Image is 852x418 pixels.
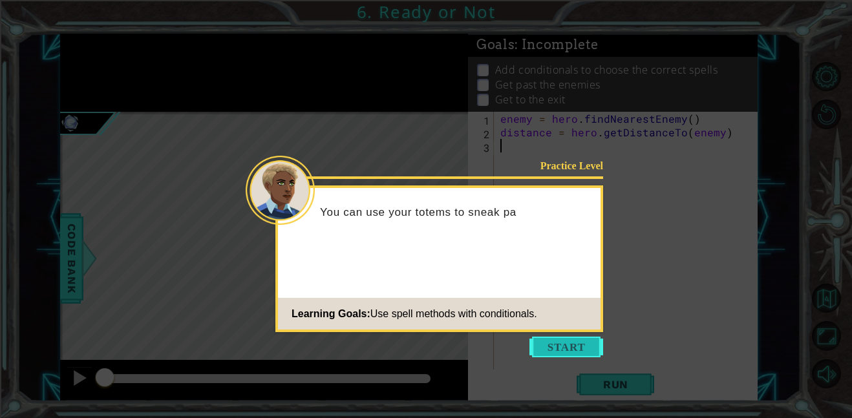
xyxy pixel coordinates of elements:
[5,17,847,28] div: Sort New > Old
[521,159,603,172] div: Practice Level
[529,337,603,357] button: Start
[5,75,847,87] div: Rename
[5,40,847,52] div: Delete
[5,5,847,17] div: Sort A > Z
[5,28,847,40] div: Move To ...
[292,308,370,319] span: Learning Goals:
[5,87,847,98] div: Move To ...
[5,63,847,75] div: Sign out
[370,308,537,319] span: Use spell methods with conditionals.
[5,52,847,63] div: Options
[320,205,591,220] p: You can use your totems to sneak pa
